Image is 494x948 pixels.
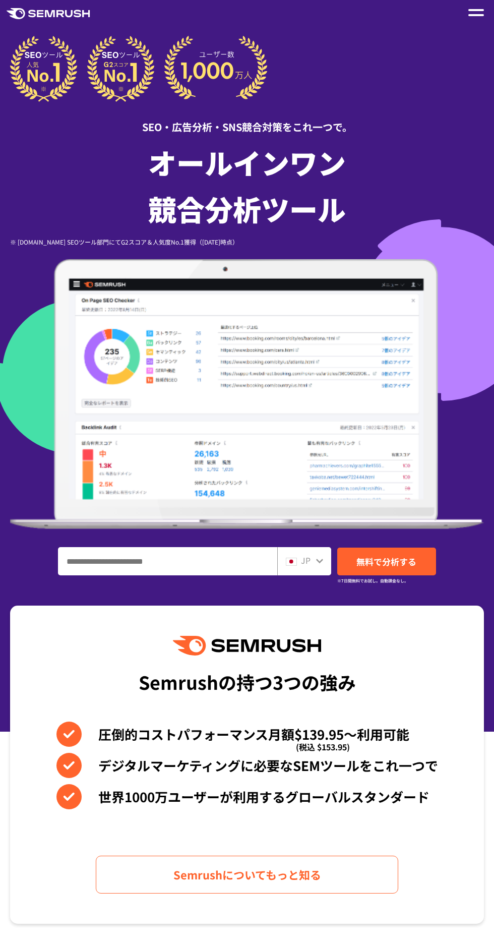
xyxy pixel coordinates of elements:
[10,102,484,137] div: SEO・広告分析・SNS競合対策をこれ一つで。
[96,856,398,894] a: Semrushについてもっと知る
[296,734,350,759] span: (税込 $153.95)
[139,663,356,700] div: Semrushの持つ3つの強み
[10,139,484,232] h1: オールインワン 競合分析ツール
[356,555,416,568] span: 無料で分析する
[301,554,311,566] span: JP
[337,576,408,585] small: ※7日間無料でお試し。自動課金なし。
[173,636,321,656] img: Semrush
[56,753,438,778] li: デジタルマーケティングに必要なSEMツールをこれ一つで
[10,237,484,247] div: ※ [DOMAIN_NAME] SEOツール部門にてG2スコア＆人気度No.1獲得（[DATE]時点）
[56,722,438,747] li: 圧倒的コストパフォーマンス月額$139.95〜利用可能
[337,548,436,575] a: 無料で分析する
[58,548,277,575] input: ドメイン、キーワードまたはURLを入力してください
[173,866,321,883] span: Semrushについてもっと知る
[56,784,438,809] li: 世界1000万ユーザーが利用するグローバルスタンダード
